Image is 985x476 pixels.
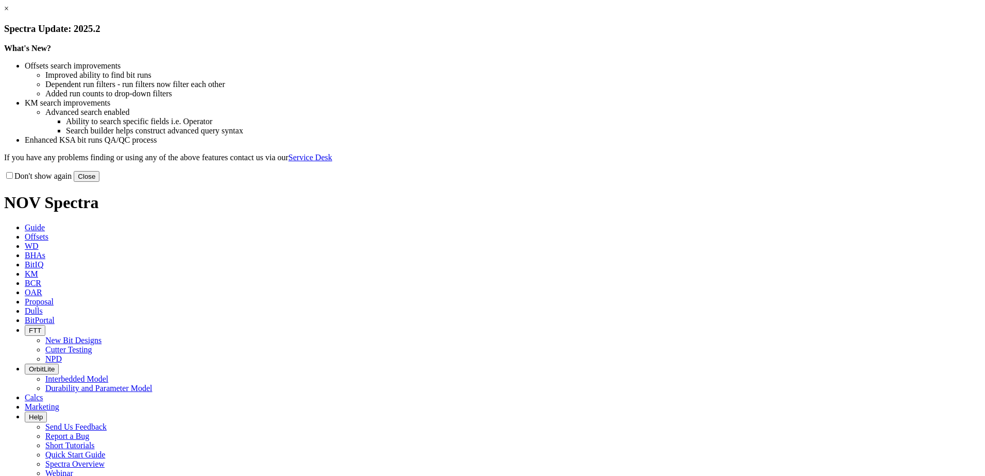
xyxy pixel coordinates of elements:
[45,80,981,89] li: Dependent run filters - run filters now filter each other
[25,242,39,250] span: WD
[6,172,13,179] input: Don't show again
[25,402,59,411] span: Marketing
[25,223,45,232] span: Guide
[29,327,41,334] span: FTT
[4,44,51,53] strong: What's New?
[29,365,55,373] span: OrbitLite
[45,89,981,98] li: Added run counts to drop-down filters
[45,71,981,80] li: Improved ability to find bit runs
[25,393,43,402] span: Calcs
[45,354,62,363] a: NPD
[25,279,41,287] span: BCR
[25,61,981,71] li: Offsets search improvements
[45,384,152,393] a: Durability and Parameter Model
[25,307,43,315] span: Dulls
[25,251,45,260] span: BHAs
[25,269,38,278] span: KM
[45,422,107,431] a: Send Us Feedback
[45,336,101,345] a: New Bit Designs
[25,98,981,108] li: KM search improvements
[288,153,332,162] a: Service Desk
[74,171,99,182] button: Close
[45,345,92,354] a: Cutter Testing
[45,108,981,117] li: Advanced search enabled
[45,375,108,383] a: Interbedded Model
[66,126,981,135] li: Search builder helps construct advanced query syntax
[29,413,43,421] span: Help
[25,260,43,269] span: BitIQ
[4,193,981,212] h1: NOV Spectra
[25,232,48,241] span: Offsets
[4,153,981,162] p: If you have any problems finding or using any of the above features contact us via our
[45,450,105,459] a: Quick Start Guide
[66,117,981,126] li: Ability to search specific fields i.e. Operator
[4,4,9,13] a: ×
[4,23,981,35] h3: Spectra Update: 2025.2
[25,316,55,325] span: BitPortal
[45,460,105,468] a: Spectra Overview
[45,441,95,450] a: Short Tutorials
[4,172,72,180] label: Don't show again
[25,297,54,306] span: Proposal
[45,432,89,440] a: Report a Bug
[25,288,42,297] span: OAR
[25,135,981,145] li: Enhanced KSA bit runs QA/QC process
